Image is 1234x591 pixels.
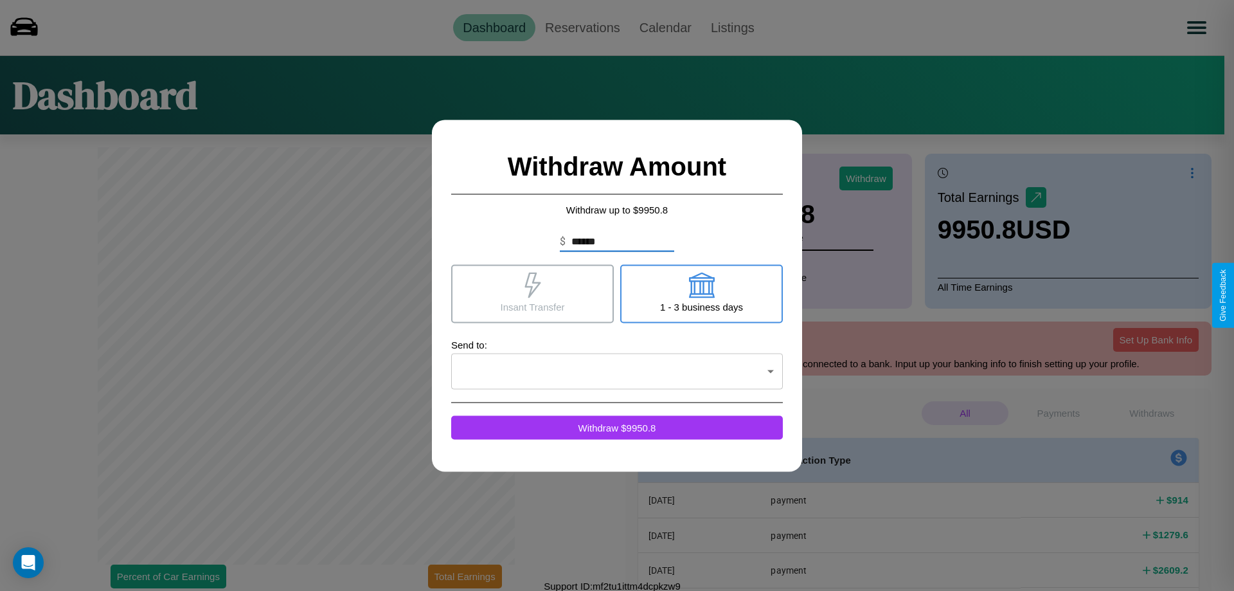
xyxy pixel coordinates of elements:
h2: Withdraw Amount [451,139,783,194]
button: Withdraw $9950.8 [451,415,783,439]
p: Insant Transfer [500,298,564,315]
div: Open Intercom Messenger [13,547,44,578]
div: Give Feedback [1219,269,1228,322]
p: $ [560,233,566,249]
p: 1 - 3 business days [660,298,743,315]
p: Withdraw up to $ 9950.8 [451,201,783,218]
p: Send to: [451,336,783,353]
